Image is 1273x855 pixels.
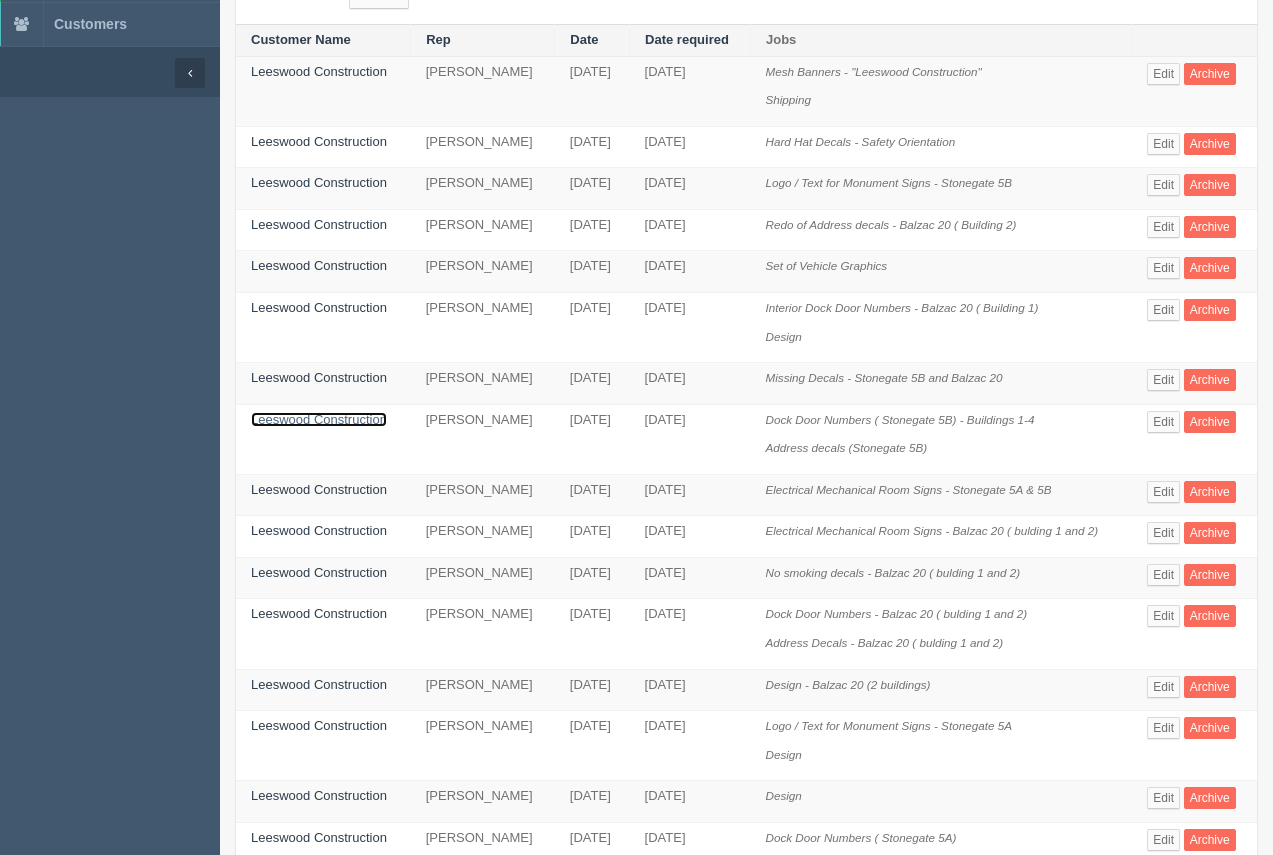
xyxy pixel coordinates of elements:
[555,669,630,711] td: [DATE]
[630,599,751,669] td: [DATE]
[555,404,630,474] td: [DATE]
[555,56,630,126] td: [DATE]
[54,16,127,32] span: Customers
[555,251,630,293] td: [DATE]
[251,606,387,621] a: Leeswood Construction
[1147,63,1180,85] a: Edit
[765,789,801,802] i: Design
[1184,133,1236,155] a: Archive
[251,300,387,315] a: Leeswood Construction
[1147,299,1180,321] a: Edit
[1184,564,1236,586] a: Archive
[1184,717,1236,739] a: Archive
[555,516,630,558] td: [DATE]
[411,474,555,516] td: [PERSON_NAME]
[411,168,555,210] td: [PERSON_NAME]
[630,56,751,126] td: [DATE]
[411,404,555,474] td: [PERSON_NAME]
[630,209,751,251] td: [DATE]
[765,831,956,844] i: Dock Door Numbers ( Stonegate 5A)
[1147,481,1180,503] a: Edit
[426,32,451,47] a: Rep
[555,474,630,516] td: [DATE]
[570,32,598,47] a: Date
[1184,605,1236,627] a: Archive
[645,32,729,47] a: Date required
[765,719,1011,732] i: Logo / Text for Monument Signs - Stonegate 5A
[630,292,751,362] td: [DATE]
[630,669,751,711] td: [DATE]
[251,677,387,692] a: Leeswood Construction
[1184,174,1236,196] a: Archive
[411,292,555,362] td: [PERSON_NAME]
[1147,133,1180,155] a: Edit
[555,363,630,405] td: [DATE]
[1184,411,1236,433] a: Archive
[411,209,555,251] td: [PERSON_NAME]
[1184,481,1236,503] a: Archive
[765,330,801,343] i: Design
[1184,829,1236,851] a: Archive
[765,678,930,691] i: Design - Balzac 20 (2 buildings)
[1147,829,1180,851] a: Edit
[251,788,387,803] a: Leeswood Construction
[555,781,630,823] td: [DATE]
[411,251,555,293] td: [PERSON_NAME]
[251,175,387,190] a: Leeswood Construction
[555,168,630,210] td: [DATE]
[765,301,1038,314] i: Interior Dock Door Numbers - Balzac 20 ( Building 1)
[630,516,751,558] td: [DATE]
[765,483,1051,496] i: Electrical Mechanical Room Signs - Stonegate 5A & 5B
[251,370,387,385] a: Leeswood Construction
[630,251,751,293] td: [DATE]
[555,292,630,362] td: [DATE]
[411,711,555,781] td: [PERSON_NAME]
[251,718,387,733] a: Leeswood Construction
[1147,216,1180,238] a: Edit
[765,93,811,106] i: Shipping
[555,599,630,669] td: [DATE]
[765,566,1020,579] i: No smoking decals - Balzac 20 ( bulding 1 and 2)
[1184,676,1236,698] a: Archive
[630,557,751,599] td: [DATE]
[750,25,1132,57] th: Jobs
[1147,369,1180,391] a: Edit
[765,218,1016,231] i: Redo of Address decals - Balzac 20 ( Building 2)
[765,524,1098,537] i: Electrical Mechanical Room Signs - Balzac 20 ( bulding 1 and 2)
[765,607,1027,620] i: Dock Door Numbers - Balzac 20 ( bulding 1 and 2)
[1184,787,1236,809] a: Archive
[630,711,751,781] td: [DATE]
[411,599,555,669] td: [PERSON_NAME]
[765,413,1034,426] i: Dock Door Numbers ( Stonegate 5B) - Buildings 1-4
[1184,216,1236,238] a: Archive
[555,209,630,251] td: [DATE]
[411,516,555,558] td: [PERSON_NAME]
[411,126,555,168] td: [PERSON_NAME]
[555,126,630,168] td: [DATE]
[765,371,1002,384] i: Missing Decals - Stonegate 5B and Balzac 20
[1184,257,1236,279] a: Archive
[411,56,555,126] td: [PERSON_NAME]
[1147,257,1180,279] a: Edit
[630,363,751,405] td: [DATE]
[1184,369,1236,391] a: Archive
[1147,564,1180,586] a: Edit
[411,781,555,823] td: [PERSON_NAME]
[630,404,751,474] td: [DATE]
[1184,63,1236,85] a: Archive
[251,412,387,427] a: Leeswood Construction
[1147,605,1180,627] a: Edit
[555,557,630,599] td: [DATE]
[251,830,387,845] a: Leeswood Construction
[1147,411,1180,433] a: Edit
[411,363,555,405] td: [PERSON_NAME]
[555,711,630,781] td: [DATE]
[251,217,387,232] a: Leeswood Construction
[1184,522,1236,544] a: Archive
[630,781,751,823] td: [DATE]
[251,482,387,497] a: Leeswood Construction
[251,523,387,538] a: Leeswood Construction
[765,65,981,78] i: Mesh Banners - "Leeswood Construction"
[1147,174,1180,196] a: Edit
[251,32,351,47] a: Customer Name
